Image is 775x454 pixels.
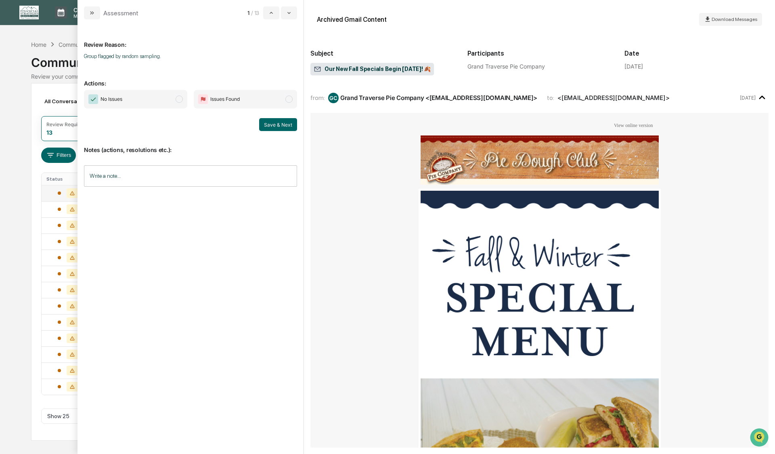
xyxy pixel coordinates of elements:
span: [PERSON_NAME] [25,131,65,138]
button: Download Messages [699,13,762,26]
span: to: [547,94,554,102]
div: Archived Gmail Content [317,16,387,23]
span: [DATE] [71,110,88,116]
button: See all [125,88,147,98]
div: 🔎 [8,181,15,187]
a: 🖐️Preclearance [5,162,55,176]
p: Review Reason: [84,31,297,48]
iframe: Open customer support [749,427,771,449]
div: Past conversations [8,90,54,96]
img: 1746055101610-c473b297-6a78-478c-a979-82029cc54cd1 [16,110,23,117]
img: 8933085812038_c878075ebb4cc5468115_72.jpg [17,62,31,76]
span: View online version [614,123,653,128]
div: Home [31,41,46,48]
h2: Participants [467,50,612,57]
div: <[EMAIL_ADDRESS][DOMAIN_NAME]> [557,94,669,102]
div: Start new chat [36,62,132,70]
img: logo [19,6,39,19]
div: 13 [46,129,52,136]
span: Download Messages [712,17,757,22]
span: Data Lookup [16,180,51,188]
time: Sunday, October 5, 2025 at 4:13:12 PM [740,95,756,101]
p: Notes (actions, resolutions etc.): [84,137,297,153]
span: Issues Found [210,95,240,103]
div: [DATE] [624,63,643,70]
div: GC [328,93,339,103]
a: 🗄️Attestations [55,162,103,176]
img: 1746055101610-c473b297-6a78-478c-a979-82029cc54cd1 [16,132,23,138]
p: Actions: [84,70,297,87]
span: 1 [247,10,249,16]
button: Filters [41,148,76,163]
p: How can we help? [8,17,147,30]
span: Attestations [67,165,100,173]
div: 🗄️ [59,166,65,172]
a: View online version [614,122,653,128]
div: Review Required [46,121,85,127]
span: [PERSON_NAME] [25,110,65,116]
span: Our New Fall Specials Begin [DATE]! 🍂 [314,65,431,73]
img: Jack Rasmussen [8,124,21,137]
div: Communications Archive [31,49,744,70]
div: All Conversations [41,95,102,108]
h2: Date [624,50,769,57]
a: Powered byPylon [57,200,98,206]
span: [DATE] [71,131,88,138]
span: Preclearance [16,165,52,173]
div: We're offline, we'll be back soon [36,70,114,76]
div: Review your communication records across channels [31,73,744,80]
th: Status [42,173,94,185]
span: • [67,131,70,138]
h2: Subject [310,50,455,57]
div: Grand Traverse Pie Company [467,63,612,70]
p: Calendar [67,6,108,13]
button: Start new chat [137,64,147,74]
span: Pylon [80,200,98,206]
div: 🖐️ [8,166,15,172]
img: Jack Rasmussen [8,102,21,115]
span: • [67,110,70,116]
span: / 13 [251,10,262,16]
img: 1746055101610-c473b297-6a78-478c-a979-82029cc54cd1 [8,62,23,76]
div: Communications Archive [59,41,124,48]
div: Assessment [103,9,138,17]
span: from: [310,94,325,102]
p: Group flagged by random sampling. [84,53,297,59]
div: Grand Traverse Pie Company <[EMAIL_ADDRESS][DOMAIN_NAME]> [340,94,537,102]
button: Save & Next [259,118,297,131]
p: Manage Tasks [67,13,108,19]
a: 🔎Data Lookup [5,177,54,192]
span: No Issues [101,95,122,103]
img: Flag [198,94,208,104]
img: Checkmark [88,94,98,104]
